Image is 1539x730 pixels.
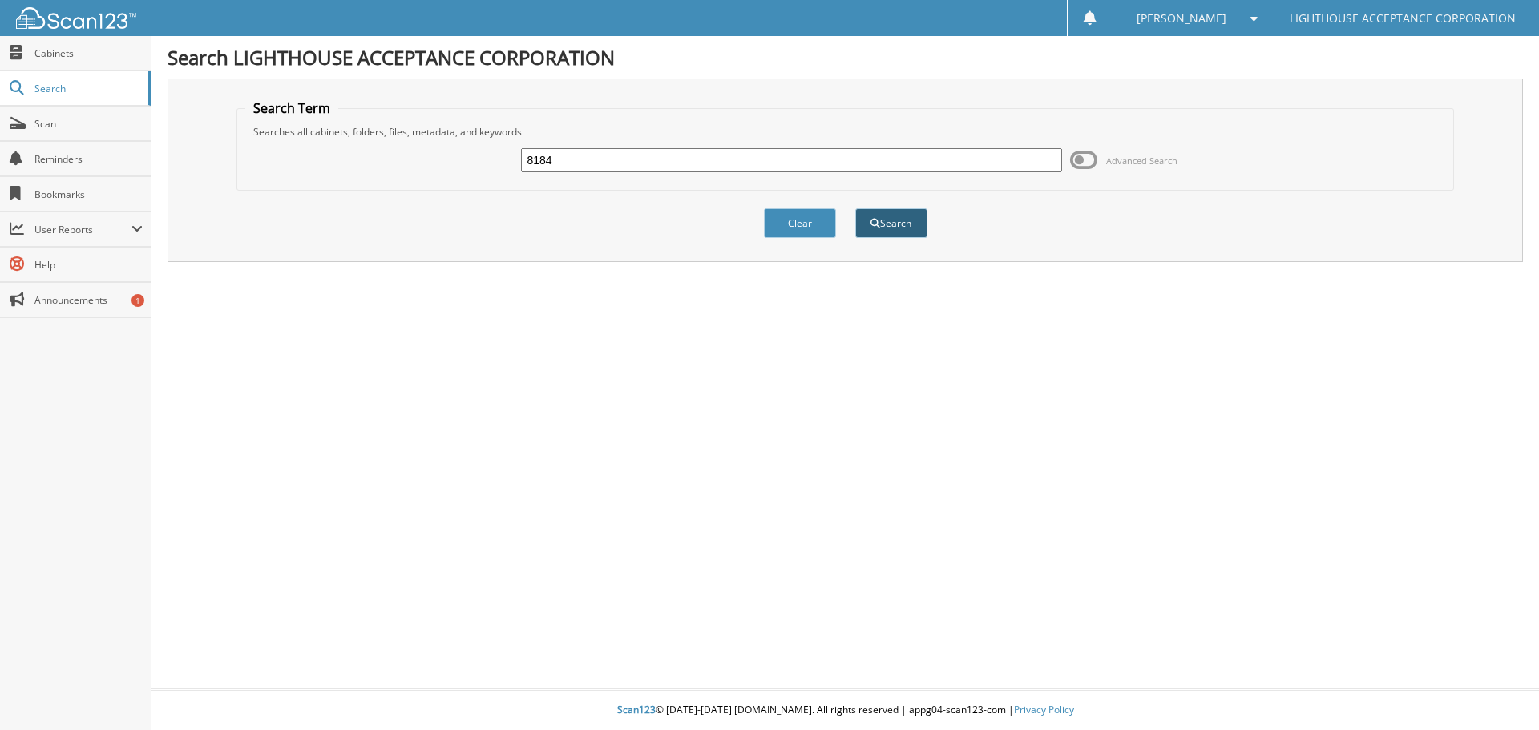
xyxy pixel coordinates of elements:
[617,703,656,716] span: Scan123
[131,294,144,307] div: 1
[34,258,143,272] span: Help
[245,99,338,117] legend: Search Term
[764,208,836,238] button: Clear
[151,691,1539,730] div: © [DATE]-[DATE] [DOMAIN_NAME]. All rights reserved | appg04-scan123-com |
[245,125,1446,139] div: Searches all cabinets, folders, files, metadata, and keywords
[1014,703,1074,716] a: Privacy Policy
[34,188,143,201] span: Bookmarks
[1290,14,1516,23] span: LIGHTHOUSE ACCEPTANCE CORPORATION
[34,82,140,95] span: Search
[855,208,927,238] button: Search
[1137,14,1226,23] span: [PERSON_NAME]
[34,117,143,131] span: Scan
[168,44,1523,71] h1: Search LIGHTHOUSE ACCEPTANCE CORPORATION
[16,7,136,29] img: scan123-logo-white.svg
[34,223,131,236] span: User Reports
[34,293,143,307] span: Announcements
[1106,155,1177,167] span: Advanced Search
[34,152,143,166] span: Reminders
[34,46,143,60] span: Cabinets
